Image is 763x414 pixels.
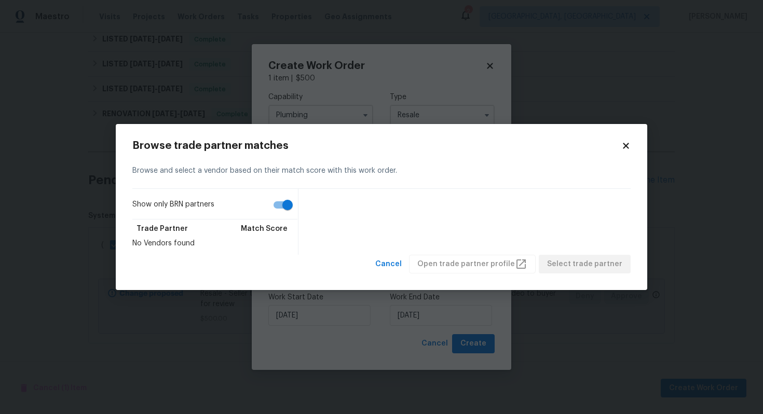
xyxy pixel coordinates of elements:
[371,255,406,274] button: Cancel
[132,199,214,210] span: Show only BRN partners
[375,258,402,271] span: Cancel
[132,141,621,151] h2: Browse trade partner matches
[241,224,288,234] span: Match Score
[137,224,188,234] span: Trade Partner
[132,238,292,249] div: No Vendors found
[132,153,631,189] div: Browse and select a vendor based on their match score with this work order.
